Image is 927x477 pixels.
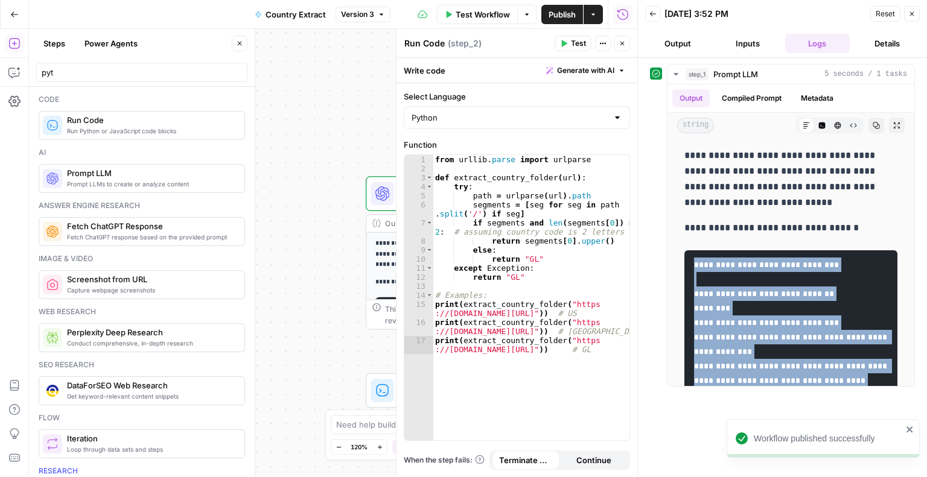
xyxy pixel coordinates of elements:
[404,200,433,218] div: 6
[713,68,758,80] span: Prompt LLM
[754,432,902,444] div: Workflow published successfully
[67,220,235,232] span: Fetch ChatGPT Response
[336,7,390,22] button: Version 3
[557,65,614,76] span: Generate with AI
[67,126,235,136] span: Run Python or JavaScript code blocks
[39,466,245,476] div: Research
[67,326,235,338] span: Perplexity Deep Research
[404,164,433,173] div: 2
[404,264,433,273] div: 11
[426,291,433,300] span: Toggle code folding, row 14
[67,232,235,242] span: Fetch ChatGPT response based on the provided prompt
[404,455,485,466] a: When the step fails:
[366,373,590,408] div: Run Code · PythonRun CodeStep 2
[67,167,235,179] span: Prompt LLM
[667,84,914,386] div: 5 seconds / 1 tasks
[404,300,433,318] div: 15
[541,63,630,78] button: Generate with AI
[404,173,433,182] div: 3
[404,273,433,282] div: 12
[39,306,245,317] div: Web research
[876,8,895,19] span: Reset
[366,98,590,133] div: WorkflowSet InputsInputs
[667,65,914,84] button: 5 seconds / 1 tasks
[404,318,433,336] div: 16
[404,155,433,164] div: 1
[426,182,433,191] span: Toggle code folding, rows 4 through 10
[448,37,482,49] span: ( step_2 )
[42,66,242,78] input: Search steps
[46,385,59,397] img: 3hnddut9cmlpnoegpdll2wmnov83
[247,5,333,24] button: Country Extract
[67,338,235,348] span: Conduct comprehensive, in-depth research
[266,8,326,21] span: Country Extract
[426,264,433,273] span: Toggle code folding, rows 11 through 12
[404,191,433,200] div: 5
[404,90,630,103] label: Select Language
[397,58,637,83] div: Write code
[870,6,900,22] button: Reset
[426,245,433,254] span: Toggle code folding, rows 9 through 10
[541,5,583,24] button: Publish
[645,34,710,53] button: Output
[77,34,145,53] button: Power Agents
[549,8,576,21] span: Publish
[412,112,608,124] input: Python
[39,412,245,423] div: Flow
[67,432,235,444] span: Iteration
[39,200,245,211] div: Answer engine research
[555,36,591,51] button: Test
[385,303,584,326] div: This output is too large & has been abbreviated for review. to view the full content.
[499,454,553,466] span: Terminate Workflow
[794,89,841,107] button: Metadata
[67,114,235,126] span: Run Code
[36,34,72,53] button: Steps
[67,444,235,454] span: Loop through data sets and steps
[39,253,245,264] div: Image & video
[686,68,709,80] span: step_1
[404,218,433,236] div: 7
[67,285,235,295] span: Capture webpage screenshots
[404,245,433,254] div: 9
[404,291,433,300] div: 14
[560,450,628,470] button: Continue
[39,94,245,105] div: Code
[67,179,235,189] span: Prompt LLMs to create or analyze content
[67,379,235,391] span: DataForSEO Web Research
[404,139,630,151] label: Function
[672,89,710,107] button: Output
[351,442,368,452] span: 120%
[571,38,586,49] span: Test
[855,34,920,53] button: Details
[385,218,550,229] div: Output
[715,34,780,53] button: Inputs
[67,273,235,285] span: Screenshot from URL
[404,282,433,291] div: 13
[426,218,433,227] span: Toggle code folding, rows 7 through 8
[824,69,907,80] span: 5 seconds / 1 tasks
[785,34,850,53] button: Logs
[437,5,517,24] button: Test Workflow
[39,147,245,158] div: Ai
[426,173,433,182] span: Toggle code folding, rows 3 through 12
[404,254,433,264] div: 10
[906,425,914,434] button: close
[67,391,235,401] span: Get keyword-relevant content snippets
[404,336,433,354] div: 17
[404,236,433,245] div: 8
[576,454,611,466] span: Continue
[404,182,433,191] div: 4
[456,8,510,21] span: Test Workflow
[404,37,445,49] textarea: Run Code
[677,118,714,133] span: string
[341,9,374,20] span: Version 3
[39,359,245,370] div: Seo research
[715,89,789,107] button: Compiled Prompt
